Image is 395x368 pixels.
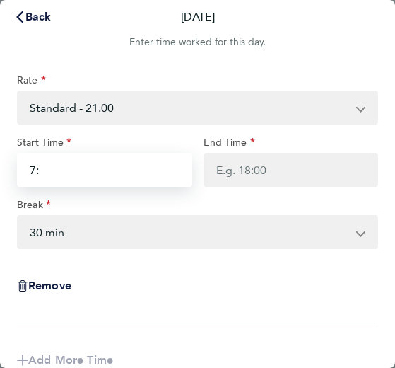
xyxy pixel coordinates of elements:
label: Start Time [17,136,72,153]
label: Break [17,198,51,215]
p: [DATE] [181,8,215,25]
input: E.g. 18:00 [204,153,379,187]
label: Rate [17,74,46,91]
input: E.g. 08:00 [17,153,192,187]
span: Back [25,10,52,23]
span: Remove [28,279,71,292]
button: Remove [17,280,71,292]
label: End Time [204,136,255,153]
